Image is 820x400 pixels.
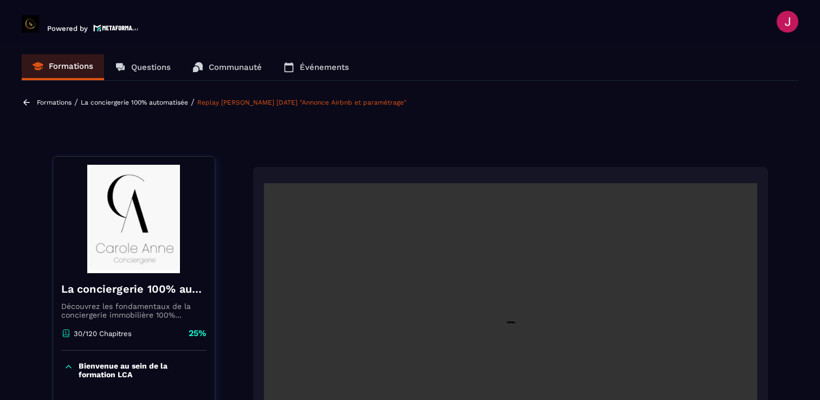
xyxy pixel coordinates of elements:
p: Événements [300,62,349,72]
h4: La conciergerie 100% automatisée [61,281,206,296]
p: Questions [131,62,171,72]
a: Communauté [182,54,273,80]
a: Événements [273,54,360,80]
img: banner [61,165,206,273]
p: Powered by [47,24,88,33]
a: Formations [37,99,72,106]
a: Questions [104,54,182,80]
img: logo-branding [22,15,39,33]
span: / [74,97,78,107]
p: 25% [189,327,206,339]
p: Découvrez les fondamentaux de la conciergerie immobilière 100% automatisée. Cette formation est c... [61,302,206,319]
p: 30/120 Chapitres [74,330,132,338]
span: / [191,97,195,107]
p: Bienvenue au sein de la formation LCA [79,362,204,379]
p: Communauté [209,62,262,72]
a: La conciergerie 100% automatisée [81,99,188,106]
a: Formations [22,54,104,80]
img: logo [93,23,139,33]
a: Replay [PERSON_NAME] [DATE] "Annonce Airbnb et paramétrage" [197,99,406,106]
p: Formations [49,61,93,71]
